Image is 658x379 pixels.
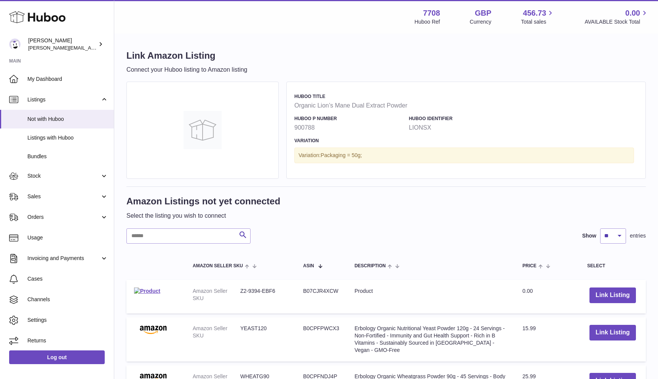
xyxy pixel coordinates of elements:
[27,214,100,221] span: Orders
[303,263,314,268] span: ASIN
[27,134,108,141] span: Listings with Huboo
[521,8,555,26] a: 456.73 Total sales
[9,350,105,364] a: Log out
[27,255,100,262] span: Invoicing and Payments
[27,316,108,324] span: Settings
[193,263,243,268] span: Amazon Seller SKU
[347,280,515,313] td: Product
[240,325,288,339] dd: YEAST120
[193,287,240,302] dt: Amazon Seller SKU
[415,18,440,26] div: Huboo Ref
[184,111,222,149] img: Organic Lion’s Mane Dual Extract Powder
[27,234,108,241] span: Usage
[193,325,240,339] dt: Amazon Seller SKU
[27,275,108,283] span: Cases
[27,193,100,200] span: Sales
[27,337,108,344] span: Returns
[240,287,288,302] dd: Z2-9394-EBF6
[321,152,362,158] span: Packaging = 50g;
[630,232,646,239] span: entries
[582,232,596,239] label: Show
[475,8,491,18] strong: GBP
[423,8,440,18] strong: 7708
[295,317,347,361] td: B0CPFPWCX3
[27,116,108,123] span: Not with Huboo
[294,101,634,110] strong: Organic Lion’s Mane Dual Extract Powder
[27,96,100,103] span: Listings
[470,18,492,26] div: Currency
[522,288,533,294] span: 0.00
[27,75,108,83] span: My Dashboard
[294,148,634,163] div: Variation:
[134,325,172,334] img: Erbology Organic Nutritional Yeast Powder 120g - 24 Servings - Non-Fortified - Immunity and Gut H...
[347,317,515,361] td: Erbology Organic Nutritional Yeast Powder 120g - 24 Servings - Non-Fortified - Immunity and Gut H...
[27,153,108,160] span: Bundles
[522,325,536,331] span: 15.99
[589,325,636,340] button: Link Listing
[585,8,649,26] a: 0.00 AVAILABLE Stock Total
[294,138,634,144] h4: Variation
[585,18,649,26] span: AVAILABLE Stock Total
[27,296,108,303] span: Channels
[27,172,100,180] span: Stock
[355,263,386,268] span: Description
[126,50,248,62] h1: Link Amazon Listing
[28,37,97,51] div: [PERSON_NAME]
[587,263,638,268] div: Select
[126,212,280,220] p: Select the listing you wish to connect
[409,124,520,132] strong: LIONSX
[134,287,160,295] img: Product
[522,263,537,268] span: Price
[625,8,640,18] span: 0.00
[521,18,555,26] span: Total sales
[126,195,280,207] h1: Amazon Listings not yet connected
[294,116,405,122] h4: Huboo P number
[9,39,21,50] img: victor@erbology.co
[295,280,347,313] td: B07CJR4XCW
[523,8,546,18] span: 456.73
[28,45,153,51] span: [PERSON_NAME][EMAIL_ADDRESS][DOMAIN_NAME]
[294,93,634,100] h4: Huboo Title
[409,116,520,122] h4: Huboo Identifier
[294,124,405,132] strong: 900788
[589,287,636,303] button: Link Listing
[126,66,248,74] p: Connect your Huboo listing to Amazon listing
